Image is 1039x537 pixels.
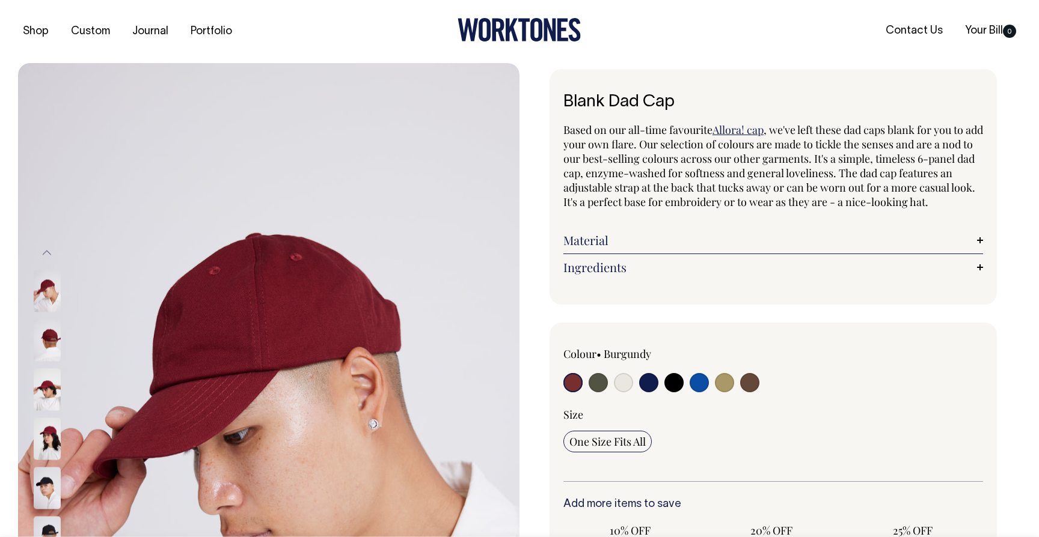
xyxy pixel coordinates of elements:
label: Burgundy [604,347,651,361]
button: Previous [38,240,56,267]
a: Portfolio [186,22,237,41]
img: burgundy [34,368,61,410]
span: • [596,347,601,361]
a: Ingredients [563,260,983,275]
span: Based on our all-time favourite [563,123,713,137]
img: burgundy [34,417,61,460]
a: Allora! cap [713,123,764,137]
input: One Size Fits All [563,431,652,452]
div: Colour [563,347,731,361]
h1: Blank Dad Cap [563,93,983,112]
span: 0 [1003,25,1016,38]
img: burgundy [34,319,61,361]
h6: Add more items to save [563,499,983,511]
span: , we've left these dad caps blank for you to add your own flare. Our selection of colours are mad... [563,123,983,209]
span: One Size Fits All [569,434,646,449]
a: Material [563,233,983,247]
a: Journal [127,22,173,41]
div: Size [563,407,983,422]
a: Custom [66,22,115,41]
a: Shop [18,22,54,41]
img: burgundy [34,270,61,312]
a: Contact Us [881,21,948,41]
a: Your Bill0 [960,21,1021,41]
img: black [34,467,61,509]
